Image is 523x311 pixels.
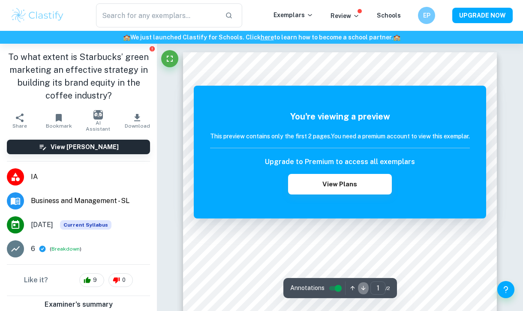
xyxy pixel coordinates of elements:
span: 0 [117,276,130,284]
span: 🏫 [393,34,400,41]
h6: View [PERSON_NAME] [51,142,119,152]
h6: Upgrade to Premium to access all exemplars [265,157,415,167]
span: Download [125,123,150,129]
p: 6 [31,244,35,254]
span: Business and Management - SL [31,196,150,206]
img: AI Assistant [93,110,103,120]
button: View Plans [288,174,392,194]
h6: This preview contains only the first 2 pages. You need a premium account to view this exemplar. [210,132,470,141]
span: / 2 [385,284,390,292]
button: Download [118,109,157,133]
h5: You're viewing a preview [210,110,470,123]
a: here [261,34,274,41]
span: Annotations [290,284,325,293]
input: Search for any exemplars... [96,3,218,27]
button: Fullscreen [161,50,178,67]
button: Help and Feedback [497,281,514,298]
button: Report issue [149,45,155,52]
span: ( ) [50,245,81,253]
button: UPGRADE NOW [452,8,513,23]
span: Share [12,123,27,129]
span: Current Syllabus [60,220,111,230]
img: Clastify logo [10,7,65,24]
h6: We just launched Clastify for Schools. Click to learn how to become a school partner. [2,33,521,42]
p: Exemplars [274,10,313,20]
span: Bookmark [46,123,72,129]
button: Bookmark [39,109,79,133]
span: 9 [88,276,102,284]
button: EP [418,7,435,24]
a: Schools [377,12,401,19]
span: [DATE] [31,220,53,230]
h1: To what extent is Starbucks’ green marketing an effective strategy in building its brand equity i... [7,51,150,102]
span: 🏫 [123,34,130,41]
p: Review [331,11,360,21]
span: AI Assistant [84,120,113,132]
button: AI Assistant [78,109,118,133]
span: IA [31,172,150,182]
button: View [PERSON_NAME] [7,140,150,154]
div: This exemplar is based on the current syllabus. Feel free to refer to it for inspiration/ideas wh... [60,220,111,230]
button: Breakdown [51,245,80,253]
h6: Like it? [24,275,48,285]
h6: EP [422,11,432,20]
h6: Examiner's summary [3,299,153,310]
